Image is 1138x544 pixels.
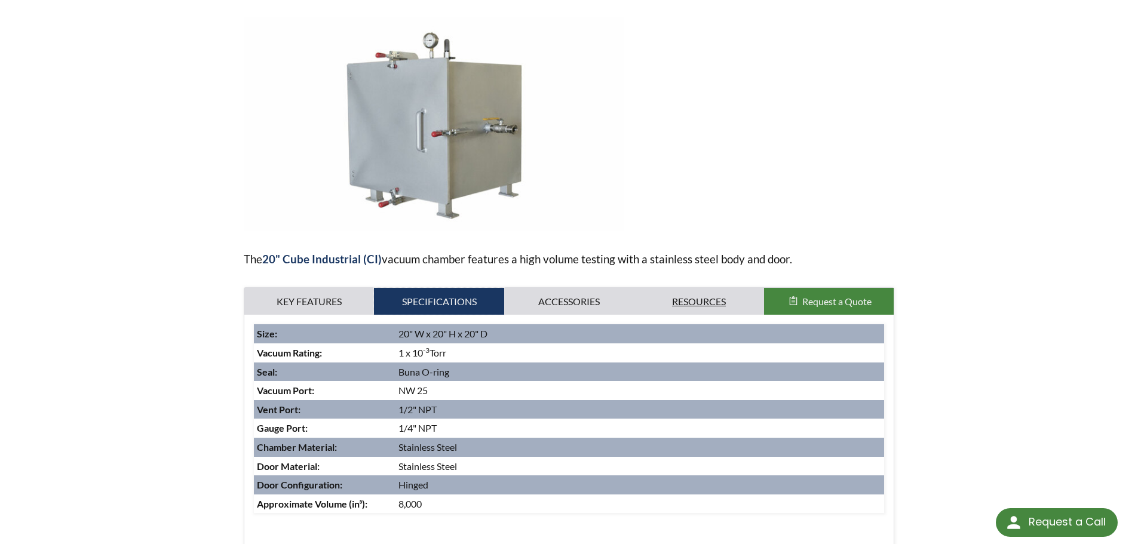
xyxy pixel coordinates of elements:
td: : [254,362,396,382]
strong: Vacuum Port [257,385,312,396]
td: 20" W x 20" H x 20" D [395,324,884,343]
strong: Seal [257,366,275,377]
td: : [254,419,396,438]
strong: Door Material [257,460,317,472]
div: Request a Call [996,508,1118,537]
td: Buna O-ring [395,362,884,382]
img: round button [1004,513,1023,532]
td: 1/4" NPT [395,419,884,438]
a: Resources [634,288,764,315]
strong: Approximate Volume (in³) [257,498,365,509]
p: The vacuum chamber features a high volume testing with a stainless steel body and door. [244,250,895,268]
td: Hinged [395,475,884,494]
td: Stainless Steel [395,438,884,457]
td: : [254,343,396,362]
strong: Size [257,328,275,339]
strong: Door Configuration [257,479,340,490]
td: 1 x 10 Torr [395,343,884,362]
td: : [254,324,396,343]
strong: Chamber Material [257,441,335,453]
td: : [254,457,396,476]
td: : [254,494,396,514]
img: LVC202020-3322-CI, Aluminum Door and Body, right side angled view [244,17,625,231]
td: : [254,381,396,400]
button: Request a Quote [764,288,894,315]
strong: Vacuum Rating [257,347,320,358]
td: Stainless Steel [395,457,884,476]
td: : [254,400,396,419]
a: Specifications [374,288,504,315]
sup: -3 [423,346,430,355]
strong: Gauge Port [257,422,305,434]
strong: Vent Port [257,404,298,415]
a: Accessories [504,288,634,315]
td: NW 25 [395,381,884,400]
span: Request a Quote [802,296,872,307]
td: : [254,438,396,457]
strong: 20" Cube Industrial (CI) [262,252,382,266]
div: Request a Call [1029,508,1106,536]
a: Key Features [244,288,375,315]
td: : [254,475,396,494]
td: 8,000 [395,494,884,514]
td: 1/2" NPT [395,400,884,419]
